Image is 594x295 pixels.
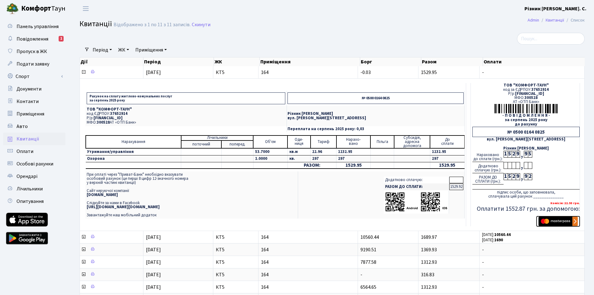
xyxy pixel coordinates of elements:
[311,135,336,148] td: Тариф
[421,57,483,66] th: Разом
[482,272,582,277] span: -
[21,3,65,14] span: Таун
[482,70,582,75] span: -
[482,237,503,243] small: [DATE]:
[3,95,65,108] a: Контакти
[550,201,580,205] b: Комісія: 22.95 грн.
[21,3,51,13] b: Комфорт
[87,92,285,104] p: Рахунок на сплату житлово-комунальних послуг за серпень 2025 року
[3,58,65,70] a: Подати заявку
[146,259,161,266] span: [DATE]
[17,148,33,155] span: Оплати
[146,69,161,76] span: [DATE]
[524,151,528,158] div: 9
[86,155,181,162] td: Охорона
[146,234,161,241] span: [DATE]
[17,36,48,42] span: Повідомлення
[517,33,585,45] input: Пошук...
[80,57,143,66] th: Дії
[216,285,256,290] span: КТ5
[287,148,310,155] td: кв.м
[472,83,580,87] div: ТОВ "КОМФОРТ-ТАУН"
[311,155,336,162] td: 297
[430,155,464,162] td: 297
[384,184,449,190] td: РАЗОМ ДО СПЛАТИ:
[3,183,65,195] a: Лічильники
[482,232,511,238] small: [DATE]:
[113,22,191,28] div: Відображено з 1 по 11 з 11 записів.
[17,23,59,30] span: Панель управління
[17,135,39,142] span: Квитанції
[253,148,287,155] td: 53.7000
[3,45,65,58] a: Пропуск в ЖК
[518,14,594,27] nav: breadcrumb
[564,17,585,24] li: Список
[85,171,298,219] td: При оплаті через "Приват-Банк" необхідно вказувати особовий рахунок (це перші 8 цифр 12-значного ...
[260,57,360,66] th: Приміщення
[87,107,285,111] p: ТОВ "КОМФОРТ-ТАУН"
[360,271,362,278] span: -
[3,33,65,45] a: Повідомлення1
[512,173,516,180] div: 2
[17,86,41,92] span: Документи
[472,122,580,126] div: до рахунку
[59,36,64,42] div: 1
[287,92,464,104] p: № 0500 0164 0825
[360,57,421,66] th: Борг
[86,135,181,148] td: Нарахування
[421,271,434,278] span: 316.83
[430,148,464,155] td: 1232.95
[87,204,160,210] b: [URL][DOMAIN_NAME][DOMAIN_NAME]
[546,17,564,23] a: Квитанції
[508,173,512,180] div: 5
[3,158,65,170] a: Особові рахунки
[370,135,394,148] td: Пільга
[472,127,580,137] div: № 0500 0164 0825
[394,135,430,148] td: Субсидія, адресна допомога
[472,118,580,122] div: за серпень 2025 року
[472,137,580,141] div: вул. [PERSON_NAME][STREET_ADDRESS]
[3,145,65,158] a: Оплати
[508,151,512,158] div: 5
[17,123,28,130] span: Авто
[524,95,538,101] span: 300528
[430,135,464,148] td: До cплати
[520,162,524,169] div: ,
[287,135,310,148] td: Оди- ниця
[253,135,287,148] td: Об'єм
[287,112,464,116] p: Різник [PERSON_NAME]
[261,247,355,252] span: 164
[3,133,65,145] a: Квитанції
[133,45,169,55] a: Приміщення
[512,151,516,158] div: 2
[221,140,253,148] td: поперед.
[360,69,371,76] span: -0.03
[261,272,355,277] span: 164
[3,70,65,83] a: Спорт
[3,170,65,183] a: Орендарі
[261,235,355,240] span: 164
[86,148,181,155] td: Утримання/управління
[449,184,463,190] td: 1529.92
[524,5,587,12] a: Різник [PERSON_NAME]. С.
[3,20,65,33] a: Панель управління
[3,195,65,208] a: Опитування
[216,247,256,252] span: КТ5
[3,120,65,133] a: Авто
[216,235,256,240] span: КТ5
[421,69,437,76] span: 1529.95
[97,120,110,125] span: 300528
[17,173,37,180] span: Орендарі
[214,57,260,66] th: ЖК
[192,22,210,28] a: Скинути
[17,198,44,205] span: Опитування
[472,96,580,100] div: МФО:
[494,232,511,238] b: 10560.44
[336,135,371,148] td: Нарахо- вано
[360,259,376,266] span: 7877.58
[287,162,336,169] td: РАЗОМ:
[472,92,580,96] div: Р/р:
[524,173,528,180] div: 9
[80,18,112,29] span: Квитанції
